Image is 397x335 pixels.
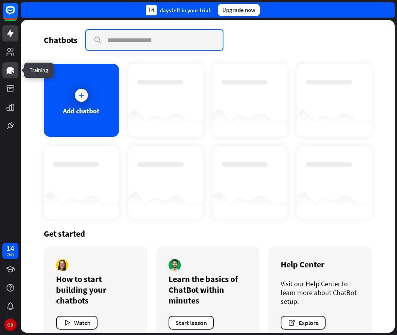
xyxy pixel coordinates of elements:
img: author [169,259,181,271]
div: days [7,252,14,257]
div: OD [4,318,17,331]
button: Explore [281,316,326,330]
div: Get started [44,228,372,239]
button: Open LiveChat chat widget [6,3,29,26]
div: Chatbots [44,35,78,45]
div: 14 [146,5,157,15]
div: Help Center [281,259,359,270]
div: Add chatbot [63,106,99,115]
img: author [56,259,68,271]
div: Learn the basics of ChatBot within minutes [169,274,247,306]
a: 14 days [2,243,18,259]
div: Visit our Help Center to learn more about ChatBot setup. [281,279,359,306]
div: 14 [7,245,14,252]
div: How to start building your chatbots [56,274,135,306]
div: Upgrade now [218,4,260,16]
button: Start lesson [169,316,214,330]
div: days left in your trial. [146,5,212,15]
button: Watch [56,316,98,330]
